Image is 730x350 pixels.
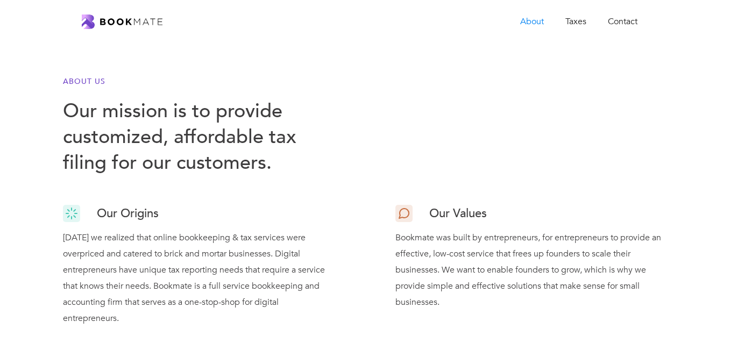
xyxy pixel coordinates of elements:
h3: Our Values [429,203,487,224]
a: Contact [597,11,648,33]
div: Bookmate was built by entrepreneurs, for entrepreneurs to provide an effective, low-cost service ... [395,224,668,310]
h3: Our Origins [97,203,159,224]
h1: Our mission is to provide customized, affordable tax filing for our customers. [63,98,335,176]
div: [DATE] we realized that online bookkeeping & tax services were overpriced and catered to brick an... [63,224,335,326]
a: home [82,15,162,29]
a: Taxes [555,11,597,33]
a: About [509,11,555,33]
h6: About Us [63,76,335,88]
